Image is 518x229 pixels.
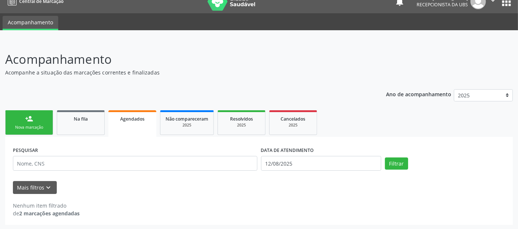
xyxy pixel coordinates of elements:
[74,116,88,122] span: Na fila
[230,116,253,122] span: Resolvidos
[3,16,58,30] a: Acompanhamento
[13,181,57,194] button: Mais filtroskeyboard_arrow_down
[5,69,361,76] p: Acompanhe a situação das marcações correntes e finalizadas
[13,156,257,171] input: Nome, CNS
[261,156,381,171] input: Selecione um intervalo
[385,157,408,170] button: Filtrar
[281,116,306,122] span: Cancelados
[223,122,260,128] div: 2025
[275,122,312,128] div: 2025
[25,115,33,123] div: person_add
[45,184,53,192] i: keyboard_arrow_down
[166,122,208,128] div: 2025
[13,145,38,156] label: PESQUISAR
[13,209,80,217] div: de
[417,1,468,8] span: Recepcionista da UBS
[120,116,145,122] span: Agendados
[386,89,451,98] p: Ano de acompanhamento
[11,125,48,130] div: Nova marcação
[261,145,314,156] label: DATA DE ATENDIMENTO
[5,50,361,69] p: Acompanhamento
[13,202,80,209] div: Nenhum item filtrado
[166,116,208,122] span: Não compareceram
[19,210,80,217] strong: 2 marcações agendadas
